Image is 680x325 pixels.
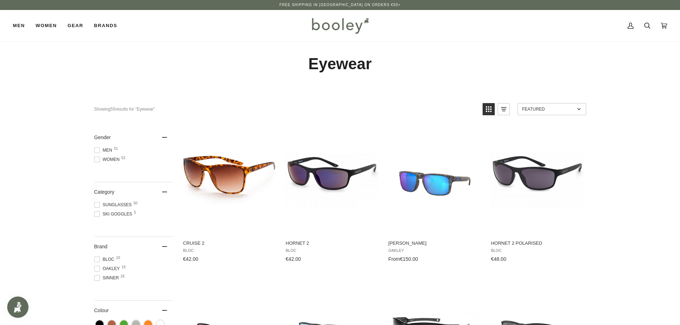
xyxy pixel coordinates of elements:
[94,308,114,313] span: Colour
[522,107,575,112] span: Featured
[286,240,378,247] span: Hornet 2
[94,22,117,29] span: Brands
[94,156,122,163] span: Women
[94,189,115,195] span: Category
[491,248,583,253] span: BLOC
[94,256,117,263] span: BLOC
[182,128,277,265] a: Cruise 2
[121,275,125,278] span: 26
[94,202,134,208] span: Sunglasses
[498,103,510,115] a: View list mode
[388,256,400,262] span: From
[387,128,482,265] a: Holbrook
[94,244,107,249] span: Brand
[122,265,126,269] span: 19
[111,107,115,112] b: 55
[89,10,122,41] a: Brands
[134,202,137,205] span: 50
[491,240,583,247] span: Hornet 2 Polarised
[518,103,586,115] a: Sort options
[116,256,120,260] span: 10
[36,22,57,29] span: Women
[13,22,25,29] span: Men
[491,256,506,262] span: €48.00
[62,10,89,41] a: Gear
[94,265,122,272] span: Oakley
[13,10,30,41] a: Men
[490,128,584,265] a: Hornet 2 Polarised
[490,134,584,228] img: BLOC Hornet 2 Polarised Matt Black / Grey Polarised Lens - Booley Galway
[94,147,115,153] span: Men
[183,248,276,253] span: BLOC
[134,211,136,214] span: 5
[388,240,481,247] span: [PERSON_NAME]
[182,134,277,228] img: Bloc Cruise 2 Shiny Tort / Brown Graduated Lens- Booley Galway
[400,256,418,262] span: €150.00
[183,256,198,262] span: €42.00
[284,128,379,265] a: Hornet 2
[114,147,118,151] span: 51
[94,275,121,281] span: SINNER
[94,134,111,140] span: Gender
[94,211,135,217] span: Ski Goggles
[284,134,379,228] img: Hornet 2 Matt Black / Blue Mirror Lens - Booley Galway
[387,134,482,228] img: Oakley Holbrook Matte Black Tortoise / Prizm Sapphire Polarized - Booley Galway
[286,256,301,262] span: €42.00
[7,296,29,318] iframe: Button to open loyalty program pop-up
[94,54,586,74] h1: Eyewear
[30,10,62,41] a: Women
[309,15,371,36] img: Booley
[121,156,125,160] span: 52
[388,248,481,253] span: Oakley
[183,240,276,247] span: Cruise 2
[483,103,495,115] a: View grid mode
[279,2,401,8] p: Free Shipping in [GEOGRAPHIC_DATA] on Orders €50+
[94,103,477,115] div: Showing results for "Eyewear"
[286,248,378,253] span: BLOC
[67,22,83,29] span: Gear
